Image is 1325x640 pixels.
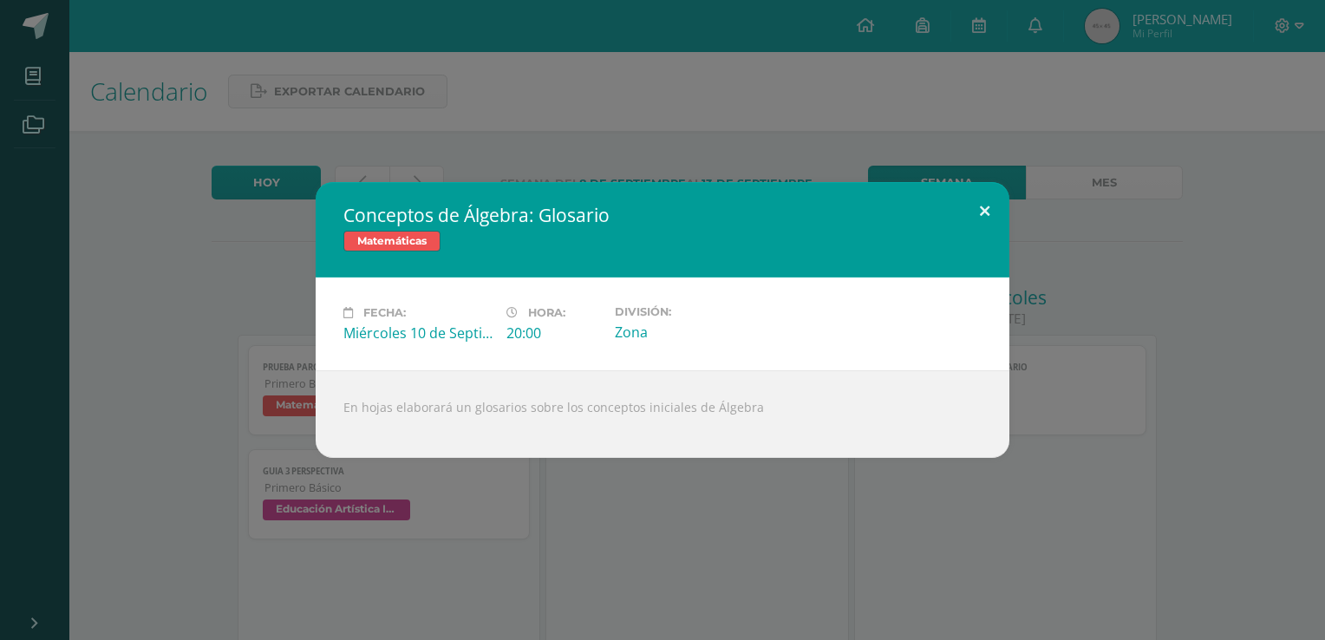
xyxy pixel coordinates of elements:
[363,306,406,319] span: Fecha:
[343,231,441,251] span: Matemáticas
[615,305,764,318] label: División:
[343,323,493,343] div: Miércoles 10 de Septiembre
[960,182,1009,241] button: Close (Esc)
[343,203,982,227] h2: Conceptos de Álgebra: Glosario
[615,323,764,342] div: Zona
[506,323,601,343] div: 20:00
[528,306,565,319] span: Hora:
[316,370,1009,458] div: En hojas elaborará un glosarios sobre los conceptos iniciales de Álgebra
